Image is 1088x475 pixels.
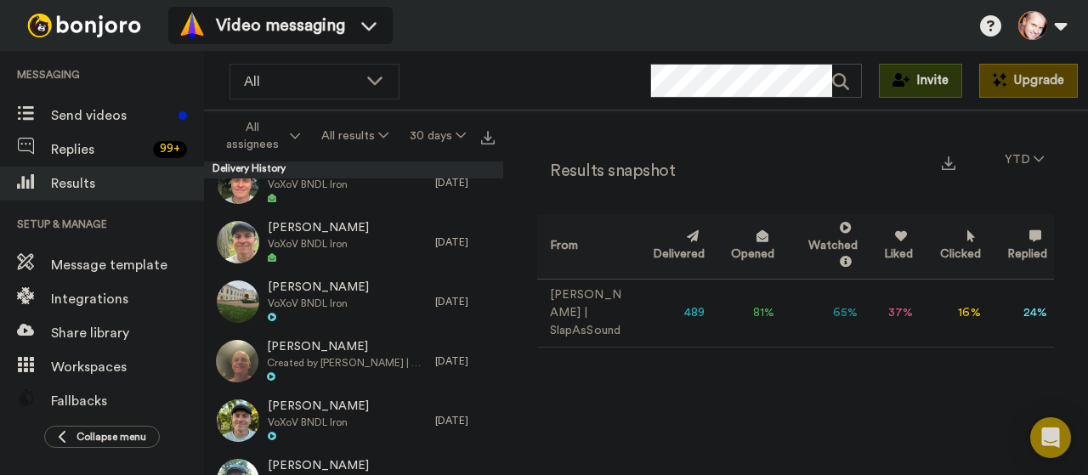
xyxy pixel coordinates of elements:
[1030,417,1071,458] div: Open Intercom Messenger
[20,14,148,37] img: bj-logo-header-white.svg
[51,105,172,126] span: Send videos
[267,339,427,356] span: [PERSON_NAME]
[988,214,1054,279] th: Replied
[217,399,259,442] img: 355170c1-ab36-4256-9a9c-cae4e9cb945a-thumb.jpg
[920,214,987,279] th: Clicked
[51,255,204,275] span: Message template
[268,178,369,191] span: VoXoV BNDL Iron
[781,279,864,347] td: 65 %
[311,121,399,151] button: All results
[476,123,500,149] button: Export all results that match these filters now.
[268,416,369,429] span: VoXoV BNDL Iron
[51,173,204,194] span: Results
[51,391,204,411] span: Fallbacks
[218,119,286,153] span: All assignees
[268,280,369,297] span: [PERSON_NAME]
[879,64,962,98] button: Invite
[204,212,503,272] a: [PERSON_NAME]VoXoV BNDL Iron[DATE]
[217,161,259,204] img: d55809de-a30f-4a28-a257-1fee33b21f8a-thumb.jpg
[399,121,476,151] button: 30 days
[216,14,345,37] span: Video messaging
[44,426,160,448] button: Collapse menu
[267,356,427,370] span: Created by [PERSON_NAME] | SlapAsSound
[942,156,955,170] img: export.svg
[435,235,495,249] div: [DATE]
[937,150,960,174] button: Export a summary of each team member’s results that match this filter now.
[435,354,495,368] div: [DATE]
[864,214,920,279] th: Liked
[268,297,369,310] span: VoXoV BNDL Iron
[481,131,495,144] img: export.svg
[979,64,1078,98] button: Upgrade
[153,141,187,158] div: 99 +
[268,220,369,237] span: [PERSON_NAME]
[632,214,711,279] th: Delivered
[244,71,358,92] span: All
[204,153,503,212] a: [PERSON_NAME]VoXoV BNDL Iron[DATE]
[711,214,781,279] th: Opened
[537,161,675,180] h2: Results snapshot
[76,430,146,444] span: Collapse menu
[537,214,632,279] th: From
[207,112,311,160] button: All assignees
[435,295,495,308] div: [DATE]
[204,331,503,391] a: [PERSON_NAME]Created by [PERSON_NAME] | SlapAsSound[DATE]
[51,289,204,309] span: Integrations
[268,399,369,416] span: [PERSON_NAME]
[217,280,259,323] img: b0277393-a1cf-4354-91a8-11fa48205a9a-thumb.jpg
[435,176,495,189] div: [DATE]
[217,221,259,263] img: ab557f5e-0825-4e2b-8ecd-c8c2174aa063-thumb.jpg
[204,272,503,331] a: [PERSON_NAME]VoXoV BNDL Iron[DATE]
[268,237,369,251] span: VoXoV BNDL Iron
[204,391,503,450] a: [PERSON_NAME]VoXoV BNDL Iron[DATE]
[51,357,204,377] span: Workspaces
[632,279,711,347] td: 489
[435,414,495,427] div: [DATE]
[988,279,1054,347] td: 24 %
[204,161,503,178] div: Delivery History
[711,279,781,347] td: 81 %
[51,139,146,160] span: Replies
[537,279,632,347] td: [PERSON_NAME] | SlapAsSound
[781,214,864,279] th: Watched
[994,144,1054,175] button: YTD
[51,323,204,343] span: Share library
[178,12,206,39] img: vm-color.svg
[216,340,258,382] img: b263f359-f831-4ff9-a0f6-c0713eb3464c-thumb.jpg
[920,279,987,347] td: 16 %
[864,279,920,347] td: 37 %
[268,458,388,475] span: [PERSON_NAME]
